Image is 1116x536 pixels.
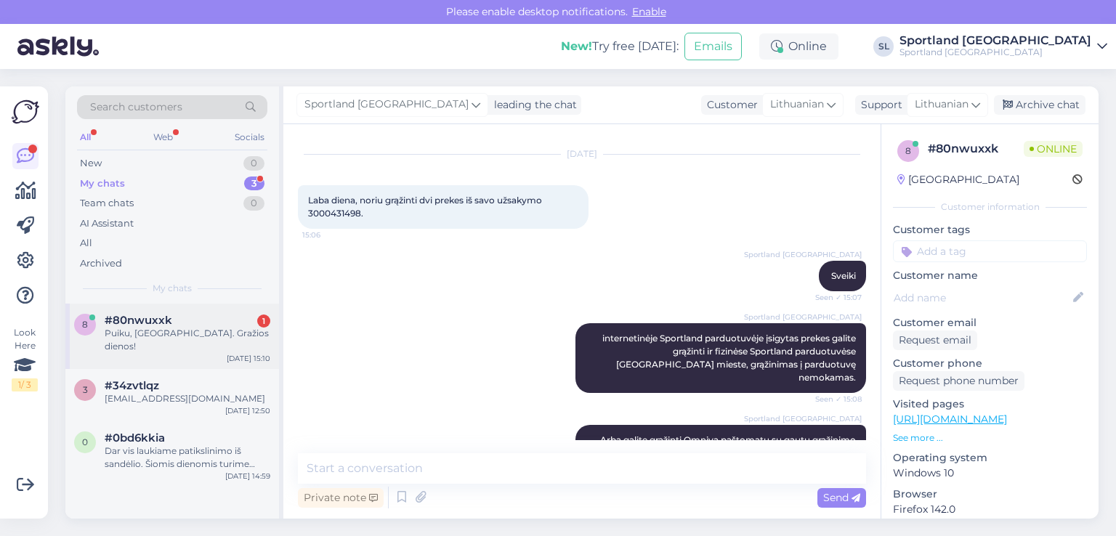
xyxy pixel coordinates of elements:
[893,466,1087,481] p: Windows 10
[893,330,977,350] div: Request email
[744,413,862,424] span: Sportland [GEOGRAPHIC_DATA]
[308,195,544,219] span: Laba diena, noriu grąžinti dvi prekes iš savo užsakymo 3000431498.
[899,35,1107,58] a: Sportland [GEOGRAPHIC_DATA]Sportland [GEOGRAPHIC_DATA]
[225,405,270,416] div: [DATE] 12:50
[227,353,270,364] div: [DATE] 15:10
[899,35,1091,46] div: Sportland [GEOGRAPHIC_DATA]
[905,145,911,156] span: 8
[105,392,270,405] div: [EMAIL_ADDRESS][DOMAIN_NAME]
[893,413,1007,426] a: [URL][DOMAIN_NAME]
[684,33,742,60] button: Emails
[80,196,134,211] div: Team chats
[893,200,1087,214] div: Customer information
[759,33,838,60] div: Online
[893,240,1087,262] input: Add a tag
[232,128,267,147] div: Socials
[701,97,758,113] div: Customer
[150,128,176,147] div: Web
[561,39,592,53] b: New!
[893,356,1087,371] p: Customer phone
[893,450,1087,466] p: Operating system
[105,379,159,392] span: #34zvtlqz
[257,314,270,328] div: 1
[894,290,1070,306] input: Add name
[298,488,384,508] div: Private note
[225,471,270,482] div: [DATE] 14:59
[744,249,862,260] span: Sportland [GEOGRAPHIC_DATA]
[488,97,577,113] div: leading the chat
[82,436,88,447] span: 0
[12,378,38,391] div: 1 / 3
[628,5,671,18] span: Enable
[807,394,862,405] span: Seen ✓ 15:08
[12,326,38,391] div: Look Here
[90,100,182,115] span: Search customers
[80,256,122,271] div: Archived
[928,140,1024,158] div: # 80nwuxxk
[1024,141,1083,157] span: Online
[298,147,866,161] div: [DATE]
[899,46,1091,58] div: Sportland [GEOGRAPHIC_DATA]
[82,319,88,330] span: 8
[80,156,102,171] div: New
[602,333,858,383] span: internetinėje Sportland parduotuvėje įsigytas prekes galite grąžinti ir fizinėse Sportland parduo...
[994,95,1085,115] div: Archive chat
[80,236,92,251] div: All
[893,431,1087,444] p: See more ...
[83,384,88,395] span: 3
[807,292,862,303] span: Seen ✓ 15:07
[893,397,1087,412] p: Visited pages
[893,315,1087,330] p: Customer email
[893,371,1024,391] div: Request phone number
[770,97,824,113] span: Lithuanian
[586,434,858,498] span: Arba galite grąžinti Omniva paštomatu su gautu grąžinimo koduku. Abi norimas grąžinti prekes paku...
[831,270,856,281] span: Sveiki
[244,176,264,191] div: 3
[893,268,1087,283] p: Customer name
[243,196,264,211] div: 0
[80,216,134,231] div: AI Assistant
[105,327,270,353] div: Puiku, [GEOGRAPHIC_DATA]. Gražios dienos!
[855,97,902,113] div: Support
[105,431,165,444] span: #0bd6kkia
[12,98,39,126] img: Askly Logo
[561,38,679,55] div: Try free [DATE]:
[302,230,357,240] span: 15:06
[897,172,1019,187] div: [GEOGRAPHIC_DATA]
[893,502,1087,517] p: Firefox 142.0
[77,128,94,147] div: All
[153,282,192,295] span: My chats
[893,222,1087,237] p: Customer tags
[823,491,860,504] span: Send
[105,444,270,471] div: Dar vis laukiame patikslinimo iš sandėlio. Šiomis dienomis turime didelį užsakymų srautą, atsipra...
[744,312,862,322] span: Sportland [GEOGRAPHIC_DATA]
[243,156,264,171] div: 0
[873,36,894,57] div: SL
[893,487,1087,502] p: Browser
[304,97,469,113] span: Sportland [GEOGRAPHIC_DATA]
[80,176,125,191] div: My chats
[915,97,969,113] span: Lithuanian
[105,314,172,327] span: #80nwuxxk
